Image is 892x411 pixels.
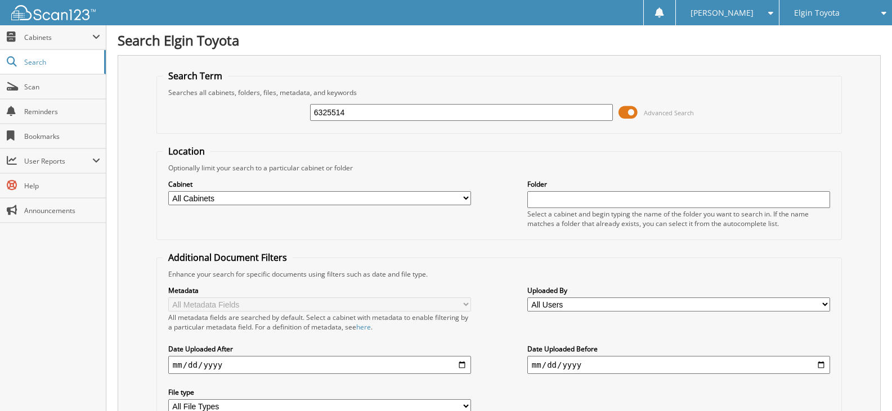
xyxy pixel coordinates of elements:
span: Reminders [24,107,100,116]
input: start [168,356,471,374]
span: Help [24,181,100,191]
label: File type [168,387,471,397]
span: Elgin Toyota [794,10,840,16]
iframe: Chat Widget [836,357,892,411]
input: end [527,356,830,374]
span: Announcements [24,206,100,215]
legend: Location [163,145,210,157]
legend: Additional Document Filters [163,251,293,264]
div: Optionally limit your search to a particular cabinet or folder [163,163,836,173]
label: Uploaded By [527,286,830,295]
span: Cabinets [24,33,92,42]
label: Date Uploaded Before [527,344,830,354]
label: Metadata [168,286,471,295]
span: Search [24,57,98,67]
span: [PERSON_NAME] [691,10,754,16]
span: Scan [24,82,100,92]
h1: Search Elgin Toyota [118,31,881,49]
div: Select a cabinet and begin typing the name of the folder you want to search in. If the name match... [527,209,830,228]
label: Folder [527,179,830,189]
a: here [356,322,371,332]
div: Enhance your search for specific documents using filters such as date and file type. [163,269,836,279]
img: scan123-logo-white.svg [11,5,96,20]
div: All metadata fields are searched by default. Select a cabinet with metadata to enable filtering b... [168,313,471,332]
div: Searches all cabinets, folders, files, metadata, and keywords [163,88,836,97]
span: Advanced Search [644,109,694,117]
label: Date Uploaded After [168,344,471,354]
span: User Reports [24,156,92,166]
label: Cabinet [168,179,471,189]
legend: Search Term [163,70,228,82]
span: Bookmarks [24,132,100,141]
